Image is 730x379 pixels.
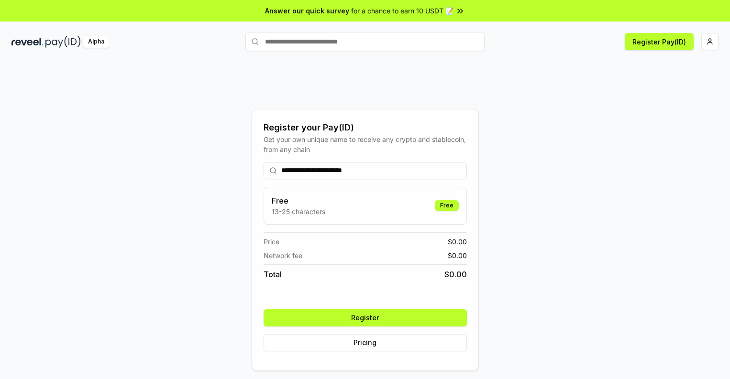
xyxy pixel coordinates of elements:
[272,206,325,217] p: 13-25 characters
[264,269,282,280] span: Total
[265,6,349,16] span: Answer our quick survey
[11,36,44,48] img: reveel_dark
[264,309,467,326] button: Register
[444,269,467,280] span: $ 0.00
[448,237,467,247] span: $ 0.00
[264,134,467,154] div: Get your own unique name to receive any crypto and stablecoin, from any chain
[625,33,694,50] button: Register Pay(ID)
[45,36,81,48] img: pay_id
[264,250,302,260] span: Network fee
[435,200,459,211] div: Free
[264,237,279,247] span: Price
[448,250,467,260] span: $ 0.00
[351,6,453,16] span: for a chance to earn 10 USDT 📝
[272,195,325,206] h3: Free
[264,334,467,351] button: Pricing
[83,36,110,48] div: Alpha
[264,121,467,134] div: Register your Pay(ID)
